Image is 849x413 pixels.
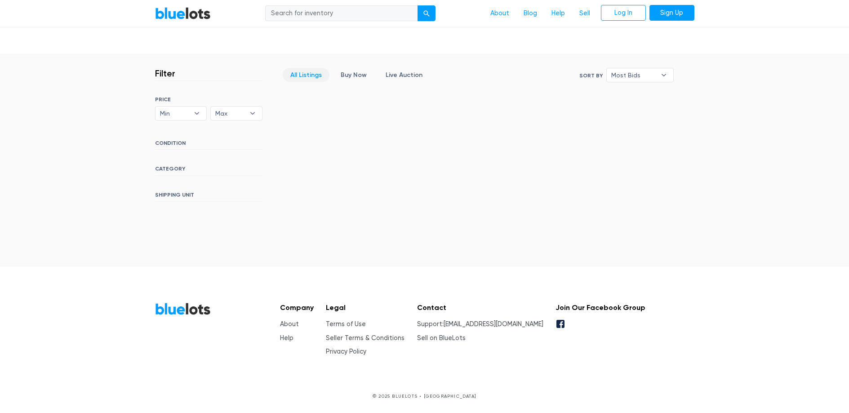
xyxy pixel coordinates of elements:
[155,7,211,20] a: BlueLots
[544,5,572,22] a: Help
[155,192,262,202] h6: SHIPPING UNIT
[417,303,543,312] h5: Contact
[187,107,206,120] b: ▾
[326,348,366,355] a: Privacy Policy
[280,320,299,328] a: About
[326,303,404,312] h5: Legal
[556,303,645,312] h5: Join Our Facebook Group
[243,107,262,120] b: ▾
[378,68,430,82] a: Live Auction
[483,5,516,22] a: About
[333,68,374,82] a: Buy Now
[579,72,603,80] label: Sort By
[155,302,211,315] a: BlueLots
[417,334,466,342] a: Sell on BlueLots
[417,319,543,329] li: Support:
[155,393,694,400] p: © 2025 BLUELOTS • [GEOGRAPHIC_DATA]
[280,334,293,342] a: Help
[280,303,314,312] h5: Company
[155,140,262,150] h6: CONDITION
[654,68,673,82] b: ▾
[444,320,543,328] a: [EMAIL_ADDRESS][DOMAIN_NAME]
[326,334,404,342] a: Seller Terms & Conditions
[215,107,245,120] span: Max
[326,320,366,328] a: Terms of Use
[572,5,597,22] a: Sell
[283,68,329,82] a: All Listings
[601,5,646,21] a: Log In
[516,5,544,22] a: Blog
[265,5,418,22] input: Search for inventory
[160,107,190,120] span: Min
[649,5,694,21] a: Sign Up
[155,96,262,103] h6: PRICE
[155,68,175,79] h3: Filter
[611,68,656,82] span: Most Bids
[155,166,262,175] h6: CATEGORY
